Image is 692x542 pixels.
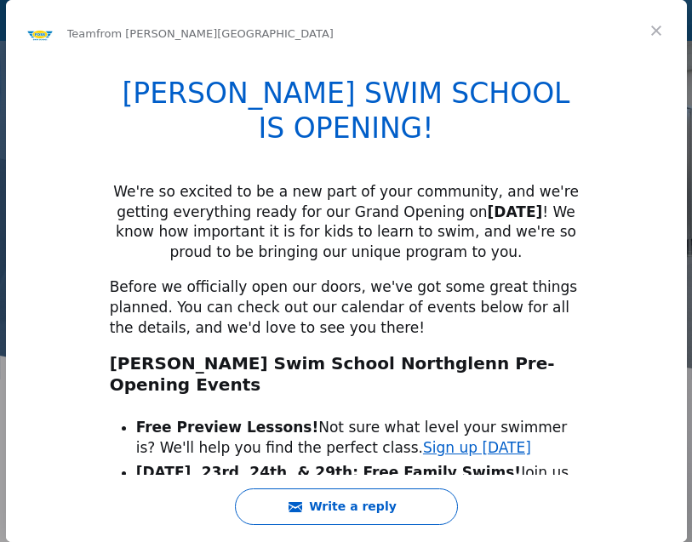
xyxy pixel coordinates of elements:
h1: [PERSON_NAME] SWIM SCHOOL IS OPENING! [110,77,583,157]
b: [DATE], 23rd, 24th, & 29th: [136,464,358,481]
b: [DATE] [488,203,543,220]
span: Team [67,27,96,40]
b: [PERSON_NAME] Swim School Northglenn Pre-Opening Events [110,353,555,395]
b: Free Preview Lessons! [136,419,319,436]
div: We're so excited to be a new part of your community, and we're getting everything ready for our G... [110,182,583,263]
span: from [PERSON_NAME][GEOGRAPHIC_DATA] [96,27,334,40]
button: Write a reply [235,488,458,525]
b: Free Family Swims! [363,464,521,481]
a: Sign up [DATE] [423,439,531,456]
li: Not sure what level your swimmer is? We'll help you find the perfect class. [136,418,583,459]
img: Profile image for Team [26,20,54,48]
div: Before we officially open our doors, we've got some great things planned. You can check out our c... [110,277,583,338]
li: Join us for games, prizes, and a chance to meet our instructors! [136,463,583,504]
